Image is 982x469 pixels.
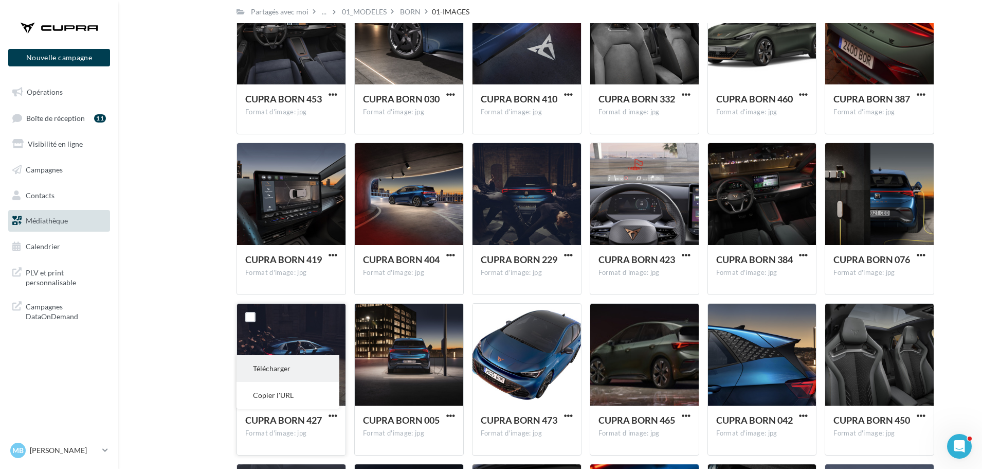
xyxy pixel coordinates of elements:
[26,165,63,174] span: Campagnes
[400,7,421,17] div: BORN
[947,434,972,459] iframe: Intercom live chat
[833,93,910,105] span: CUPRA BORN 387
[26,300,106,322] span: Campagnes DataOnDemand
[26,242,60,251] span: Calendrier
[27,88,63,96] span: Opérations
[598,93,675,105] span: CUPRA BORN 332
[481,268,573,277] div: Format d'image: jpg
[6,159,112,181] a: Campagnes
[245,414,322,426] span: CUPRA BORN 427
[363,268,455,277] div: Format d'image: jpg
[598,268,690,277] div: Format d'image: jpg
[8,441,110,460] a: MB [PERSON_NAME]
[598,414,675,426] span: CUPRA BORN 465
[245,429,337,438] div: Format d'image: jpg
[598,108,690,117] div: Format d'image: jpg
[12,445,24,456] span: MB
[26,216,68,225] span: Médiathèque
[26,113,85,122] span: Boîte de réception
[716,429,808,438] div: Format d'image: jpg
[245,268,337,277] div: Format d'image: jpg
[245,108,337,117] div: Format d'image: jpg
[716,108,808,117] div: Format d'image: jpg
[320,5,329,19] div: ...
[833,268,925,277] div: Format d'image: jpg
[363,414,440,426] span: CUPRA BORN 005
[363,93,440,105] span: CUPRA BORN 030
[716,268,808,277] div: Format d'image: jpg
[6,236,112,257] a: Calendrier
[6,296,112,326] a: Campagnes DataOnDemand
[716,93,793,105] span: CUPRA BORN 460
[363,108,455,117] div: Format d'image: jpg
[6,133,112,155] a: Visibilité en ligne
[481,429,573,438] div: Format d'image: jpg
[28,140,83,148] span: Visibilité en ligne
[481,108,573,117] div: Format d'image: jpg
[6,185,112,206] a: Contacts
[26,266,106,288] span: PLV et print personnalisable
[481,93,557,105] span: CUPRA BORN 410
[251,7,308,17] div: Partagés avec moi
[237,382,339,409] button: Copier l'URL
[598,254,675,265] span: CUPRA BORN 423
[833,414,910,426] span: CUPRA BORN 450
[833,429,925,438] div: Format d'image: jpg
[833,108,925,117] div: Format d'image: jpg
[26,190,54,199] span: Contacts
[716,414,793,426] span: CUPRA BORN 042
[481,254,557,265] span: CUPRA BORN 229
[716,254,793,265] span: CUPRA BORN 384
[94,114,106,123] div: 11
[245,254,322,265] span: CUPRA BORN 419
[6,81,112,103] a: Opérations
[6,210,112,232] a: Médiathèque
[833,254,910,265] span: CUPRA BORN 076
[481,414,557,426] span: CUPRA BORN 473
[8,49,110,66] button: Nouvelle campagne
[6,262,112,292] a: PLV et print personnalisable
[30,445,98,456] p: [PERSON_NAME]
[432,7,469,17] div: 01-IMAGES
[6,107,112,129] a: Boîte de réception11
[363,254,440,265] span: CUPRA BORN 404
[245,93,322,105] span: CUPRA BORN 453
[342,7,387,17] div: 01_MODELES
[363,429,455,438] div: Format d'image: jpg
[598,429,690,438] div: Format d'image: jpg
[237,355,339,382] button: Télécharger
